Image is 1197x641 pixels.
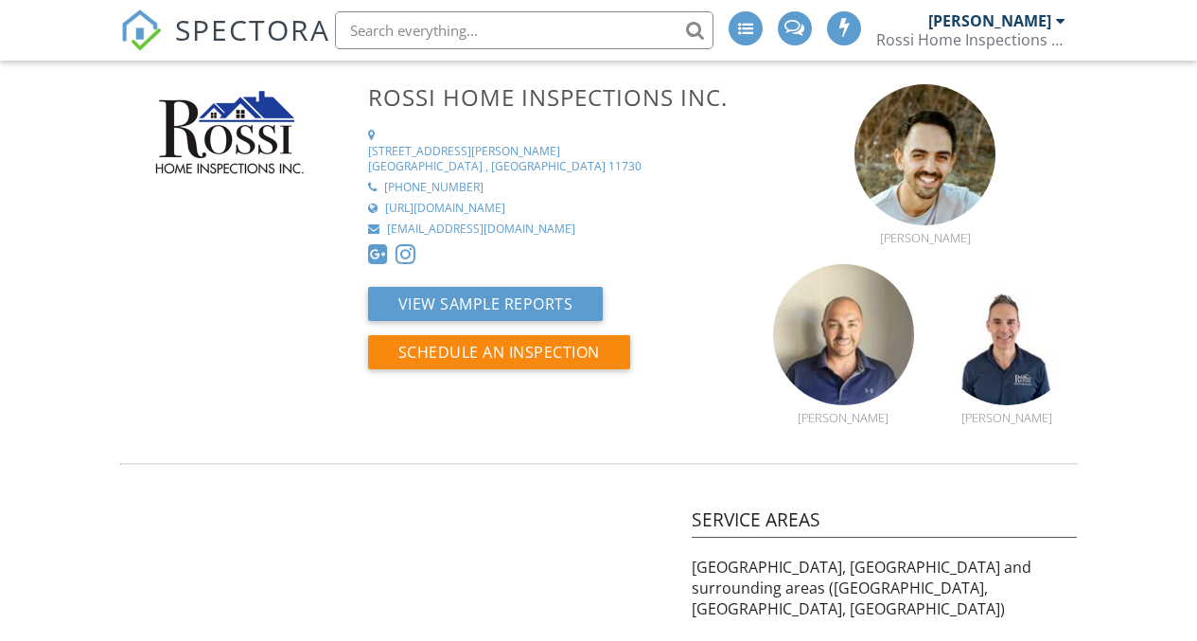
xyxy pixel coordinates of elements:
[937,389,1078,425] a: [PERSON_NAME]
[335,11,713,49] input: Search everything...
[175,9,330,49] span: SPECTORA
[368,84,751,110] h3: Rossi Home Inspections Inc.
[387,222,575,238] div: [EMAIL_ADDRESS][DOMAIN_NAME]
[385,201,505,217] div: [URL][DOMAIN_NAME]
[368,144,560,160] div: [STREET_ADDRESS][PERSON_NAME]
[928,11,1051,30] div: [PERSON_NAME]
[773,264,914,405] img: img_5377.jpg
[773,389,914,425] a: [PERSON_NAME]
[368,159,642,175] div: [GEOGRAPHIC_DATA] , [GEOGRAPHIC_DATA] 11730
[384,180,484,196] div: [PHONE_NUMBER]
[937,264,1078,405] img: copy_of_blue_and_black_illustrative_gaming_esports_logo.jpeg
[692,557,1078,620] p: [GEOGRAPHIC_DATA], [GEOGRAPHIC_DATA] and surrounding areas ([GEOGRAPHIC_DATA], [GEOGRAPHIC_DATA],...
[368,347,630,367] a: Schedule an Inspection
[368,287,604,321] button: View Sample Reports
[120,9,162,51] img: The Best Home Inspection Software - Spectora
[368,128,751,175] a: [STREET_ADDRESS][PERSON_NAME] [GEOGRAPHIC_DATA] , [GEOGRAPHIC_DATA] 11730
[368,298,604,319] a: View Sample Reports
[368,201,751,217] a: [URL][DOMAIN_NAME]
[368,335,630,369] button: Schedule an Inspection
[368,180,751,196] a: [PHONE_NUMBER]
[854,230,995,245] div: [PERSON_NAME]
[692,507,1078,538] h4: Service Areas
[937,410,1078,425] div: [PERSON_NAME]
[150,84,310,180] img: Rossi_home_inspections_two_colors1.png
[120,26,330,65] a: SPECTORA
[773,410,914,425] div: [PERSON_NAME]
[854,84,995,225] img: img_6482_1.jpg
[854,209,995,245] a: [PERSON_NAME]
[368,222,751,238] a: [EMAIL_ADDRESS][DOMAIN_NAME]
[876,30,1065,49] div: Rossi Home Inspections Inc.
